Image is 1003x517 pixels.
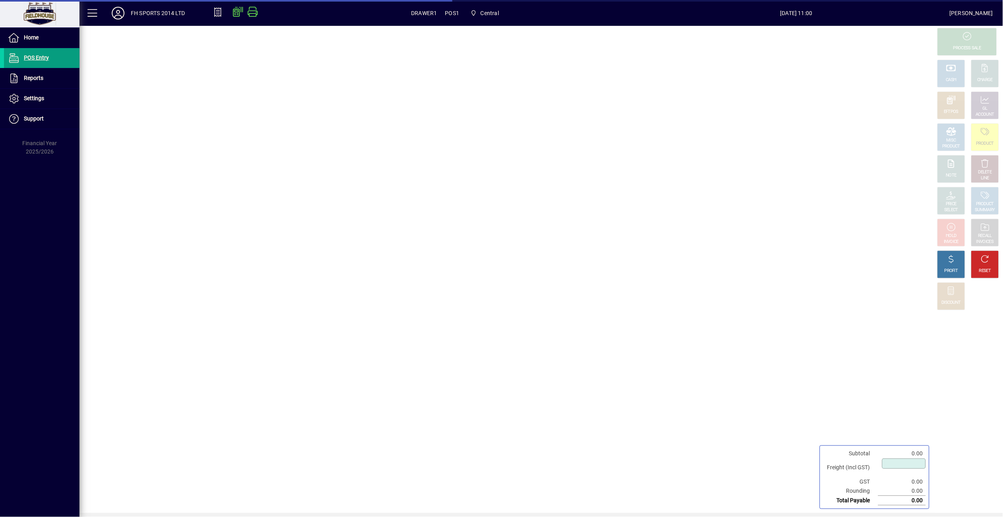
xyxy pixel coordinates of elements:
div: GL [983,106,988,112]
a: Support [4,109,80,129]
td: GST [823,477,878,486]
div: PRODUCT [942,144,960,150]
span: POS1 [445,7,460,19]
div: NOTE [946,173,956,179]
div: HOLD [946,233,956,239]
div: PRODUCT [976,201,994,207]
td: 0.00 [878,496,926,505]
td: 0.00 [878,449,926,458]
div: INVOICE [944,239,958,245]
div: FH SPORTS 2014 LTD [131,7,185,19]
span: Central [481,7,499,19]
span: Settings [24,95,44,101]
div: MISC [947,138,956,144]
span: [DATE] 11:00 [643,7,950,19]
div: CHARGE [978,77,993,83]
td: Subtotal [823,449,878,458]
span: DRAWER1 [411,7,437,19]
td: 0.00 [878,486,926,496]
div: SELECT [945,207,958,213]
button: Profile [105,6,131,20]
span: Central [467,6,502,20]
td: Freight (Incl GST) [823,458,878,477]
div: LINE [981,175,989,181]
div: PROFIT [945,268,958,274]
div: RECALL [978,233,992,239]
div: EFTPOS [944,109,959,115]
div: CASH [946,77,956,83]
div: DISCOUNT [942,300,961,306]
span: POS Entry [24,54,49,61]
a: Settings [4,89,80,109]
div: DELETE [978,169,992,175]
div: PRODUCT [976,141,994,147]
div: PRICE [946,201,957,207]
td: Total Payable [823,496,878,505]
td: Rounding [823,486,878,496]
span: Support [24,115,44,122]
div: RESET [979,268,991,274]
div: PROCESS SALE [953,45,981,51]
div: [PERSON_NAME] [950,7,993,19]
div: SUMMARY [975,207,995,213]
span: Reports [24,75,43,81]
div: ACCOUNT [976,112,994,118]
a: Reports [4,68,80,88]
a: Home [4,28,80,48]
div: INVOICES [976,239,993,245]
td: 0.00 [878,477,926,486]
span: Home [24,34,39,41]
